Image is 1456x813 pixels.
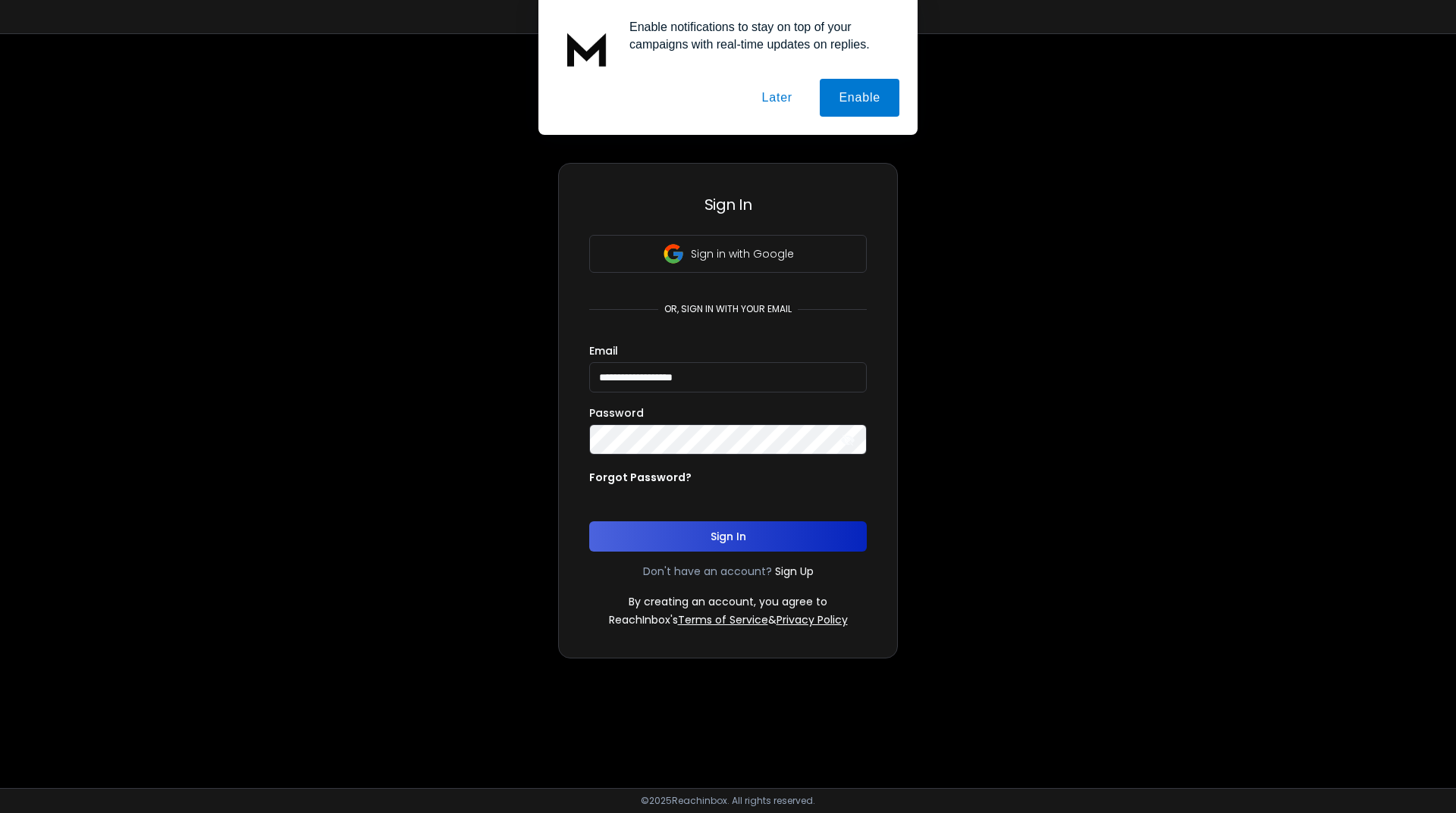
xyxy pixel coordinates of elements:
img: notification icon [557,18,617,79]
label: Password [589,408,644,418]
p: © 2025 Reachinbox. All rights reserved. [641,795,815,807]
div: Enable notifications to stay on top of your campaigns with real-time updates on replies. [617,18,899,53]
p: or, sign in with your email [658,303,798,315]
a: Sign Up [775,564,814,579]
label: Email [589,346,618,356]
a: Terms of Service [678,612,768,627]
p: Sign in with Google [691,246,794,261]
p: By creating an account, you agree to [629,594,827,609]
p: Forgot Password? [589,470,692,485]
p: ReachInbox's & [609,612,848,627]
button: Sign in with Google [589,235,867,273]
p: Don't have an account? [643,564,772,579]
button: Later [742,79,811,117]
button: Enable [820,79,899,117]
h3: Sign In [589,194,867,215]
a: Privacy Policy [777,612,848,627]
button: Sign In [589,521,867,552]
